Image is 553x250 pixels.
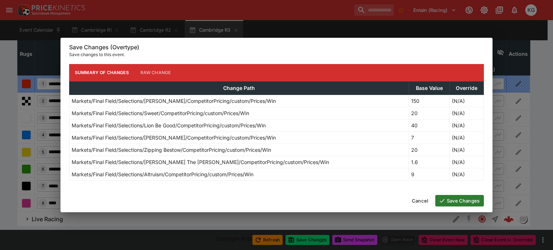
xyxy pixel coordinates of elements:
[450,144,484,156] td: (N/A)
[409,144,450,156] td: 20
[450,156,484,168] td: (N/A)
[450,131,484,144] td: (N/A)
[450,119,484,131] td: (N/A)
[409,81,450,95] th: Base Value
[450,107,484,119] td: (N/A)
[450,168,484,180] td: (N/A)
[72,158,329,166] p: Markets/Final Field/Selections/[PERSON_NAME] The [PERSON_NAME]/CompetitorPricing/custom/Prices/Win
[69,51,484,58] p: Save changes to this event.
[409,156,450,168] td: 1.6
[72,122,266,129] p: Markets/Final Field/Selections/Lion Be Good/CompetitorPricing/custom/Prices/Win
[409,168,450,180] td: 9
[450,81,484,95] th: Override
[72,109,249,117] p: Markets/Final Field/Selections/Sweet/CompetitorPricing/custom/Prices/Win
[72,146,271,154] p: Markets/Final Field/Selections/Zipping Bestow/CompetitorPricing/custom/Prices/Win
[69,81,409,95] th: Change Path
[72,171,253,178] p: Markets/Final Field/Selections/Altruism/CompetitorPricing/custom/Prices/Win
[435,195,484,206] button: Save Changes
[72,97,276,105] p: Markets/Final Field/Selections/[PERSON_NAME]/CompetitorPricing/custom/Prices/Win
[450,95,484,107] td: (N/A)
[409,119,450,131] td: 40
[409,131,450,144] td: 7
[135,64,177,81] button: Raw Change
[72,134,276,141] p: Markets/Final Field/Selections/[PERSON_NAME]/CompetitorPricing/custom/Prices/Win
[69,44,484,51] h6: Save Changes (Overtype)
[409,95,450,107] td: 150
[409,107,450,119] td: 20
[408,195,432,206] button: Cancel
[69,64,135,81] button: Summary of Changes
